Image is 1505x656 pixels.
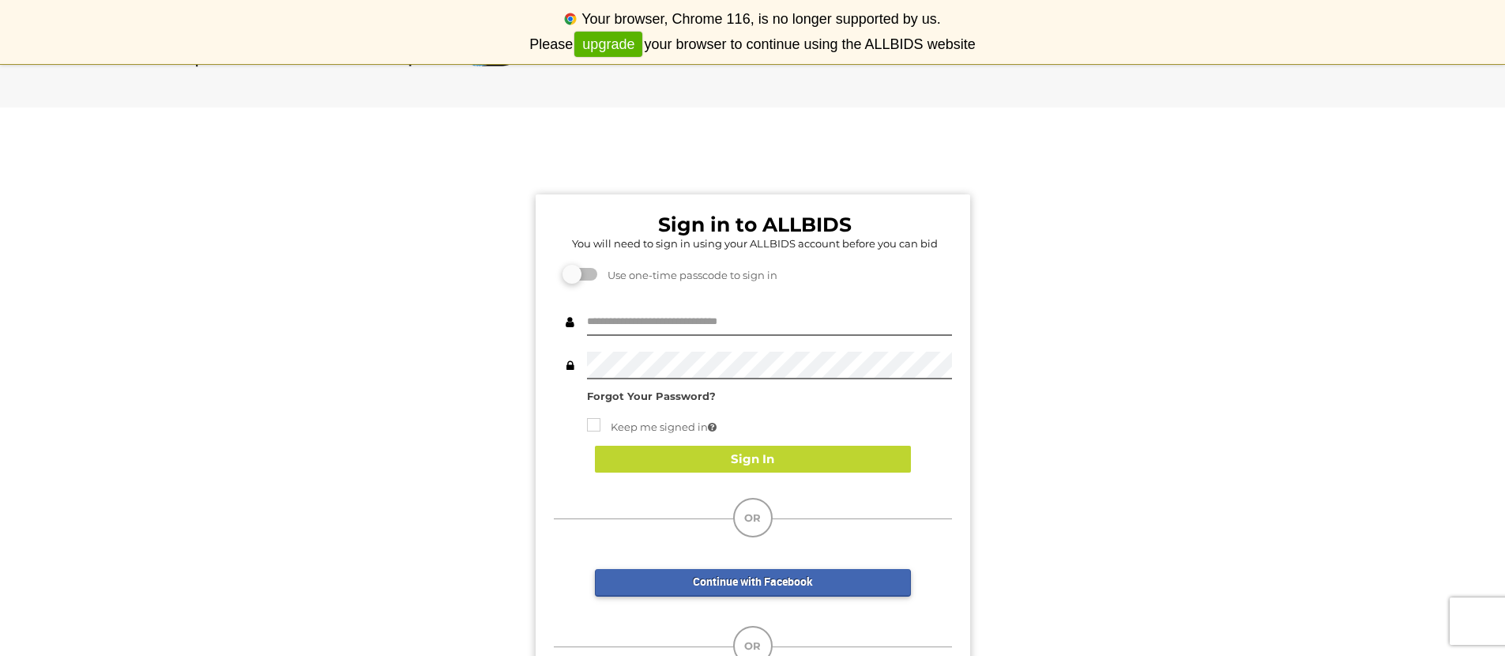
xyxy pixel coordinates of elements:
[600,269,777,281] span: Use one-time passcode to sign in
[733,498,773,537] div: OR
[595,569,911,597] a: Continue with Facebook
[595,446,911,473] button: Sign In
[587,418,717,436] label: Keep me signed in
[587,390,716,402] a: Forgot Your Password?
[558,238,952,249] h5: You will need to sign in using your ALLBIDS account before you can bid
[658,213,852,236] b: Sign in to ALLBIDS
[574,32,642,58] a: upgrade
